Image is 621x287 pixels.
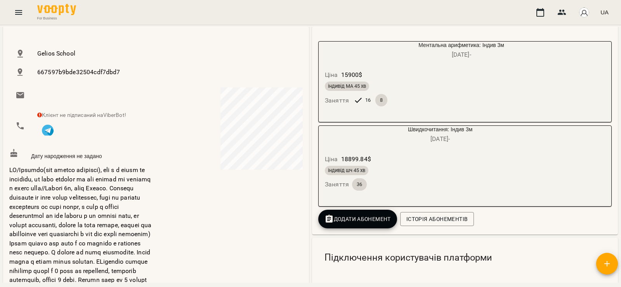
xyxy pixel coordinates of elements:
[319,42,567,116] button: Ментальна арифметика: Індив 3м[DATE]- Ціна15900$індивід МА 45 хвЗаняття168
[8,147,156,162] div: Дату народження не задано
[356,42,567,60] div: Ментальна арифметика: Індив 3м
[312,238,618,278] div: Підключення користувачів платформи
[319,42,356,60] div: Ментальна арифметика: Індив 3м
[597,5,612,19] button: UA
[9,3,28,22] button: Menu
[325,179,349,190] h6: Заняття
[37,68,297,77] span: 667597b9bde32504cdf7dbd7
[37,16,76,21] span: For Business
[452,51,471,58] span: [DATE] -
[325,154,338,165] h6: Ціна
[579,7,590,18] img: avatar_s.png
[406,214,468,224] span: Історія абонементів
[37,49,297,58] span: Gelios School
[42,125,54,136] img: Telegram
[361,97,375,104] span: 16
[37,4,76,15] img: Voopty Logo
[325,70,338,80] h6: Ціна
[318,210,397,228] button: Додати Абонемент
[325,95,349,106] h6: Заняття
[341,70,363,80] p: 15900 $
[325,83,369,90] span: індивід МА 45 хв
[324,252,492,264] span: Підключення користувачів платформи
[375,97,387,104] span: 8
[600,8,609,16] span: UA
[400,212,474,226] button: Історія абонементів
[37,119,58,140] button: Клієнт підписаний на VooptyBot
[319,126,356,144] div: Швидкочитання: Індив 3м
[324,214,391,224] span: Додати Абонемент
[356,126,524,144] div: Швидкочитання: Індив 3м
[341,155,371,164] p: 18899.84 $
[430,135,450,143] span: [DATE] -
[325,167,368,174] span: індивід шч 45 хв
[319,126,524,200] button: Швидкочитання: Індив 3м[DATE]- Ціна18899.84$індивід шч 45 хвЗаняття36
[352,181,367,188] span: 36
[37,112,126,118] span: Клієнт не підписаний на ViberBot!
